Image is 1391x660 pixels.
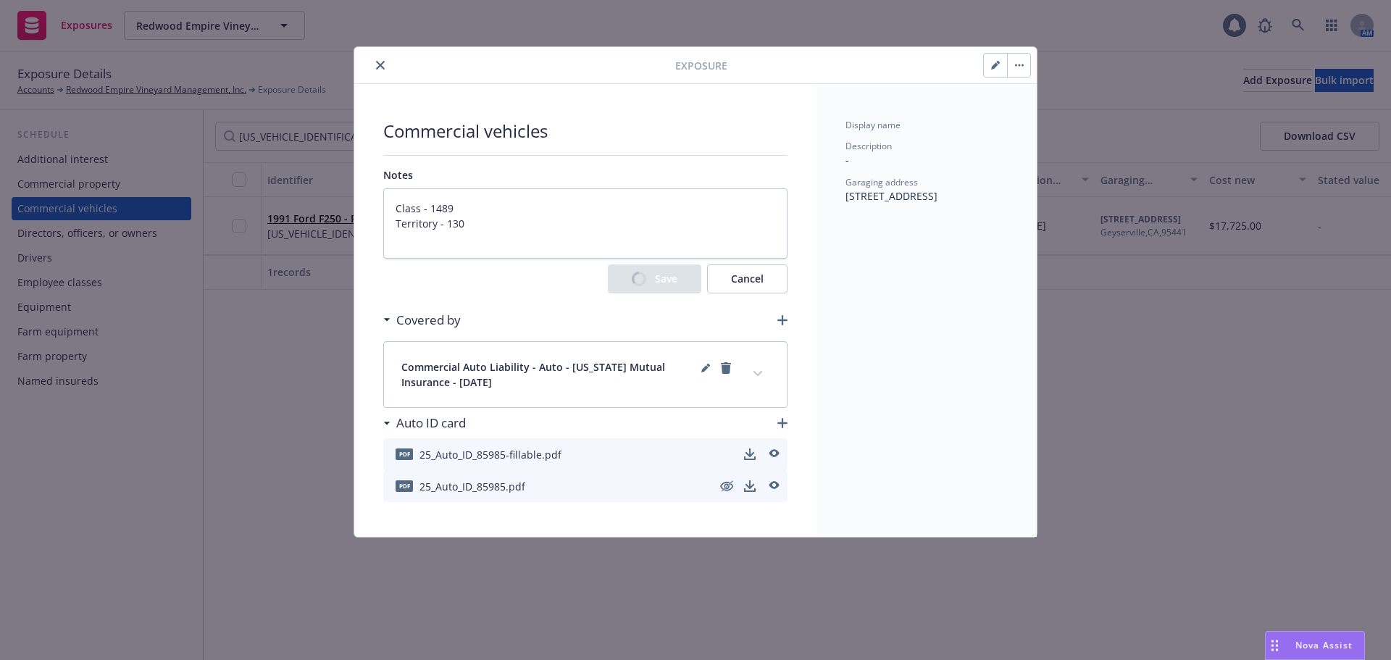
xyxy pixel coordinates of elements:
[383,168,413,182] span: Notes
[697,359,714,377] a: editPencil
[764,446,782,463] a: preview
[1266,632,1284,659] div: Drag to move
[383,414,466,433] div: Auto ID card
[717,359,735,377] a: remove
[384,342,787,407] div: Commercial Auto Liability - Auto - [US_STATE] Mutual Insurance - [DATE]editPencilremoveexpand con...
[1295,639,1353,651] span: Nova Assist
[845,189,937,203] span: [STREET_ADDRESS]
[746,362,769,385] button: expand content
[372,57,389,74] button: close
[675,58,727,73] span: Exposure
[741,446,759,463] a: download
[383,119,788,143] span: Commercial vehicles
[707,264,788,293] button: Cancel
[845,176,918,188] span: Garaging address
[697,359,714,390] span: editPencil
[845,140,892,152] span: Description
[396,311,461,330] h3: Covered by
[717,359,735,390] span: remove
[845,153,849,167] span: -
[383,311,461,330] div: Covered by
[396,480,413,491] span: pdf
[741,477,759,495] a: download
[396,448,413,459] span: pdf
[401,359,697,390] span: Commercial Auto Liability - Auto - [US_STATE] Mutual Insurance - [DATE]
[1265,631,1365,660] button: Nova Assist
[396,414,466,433] h3: Auto ID card
[383,188,788,259] textarea: Class - 1489 Territory - 130
[419,479,525,494] span: 25_Auto_ID_85985.pdf
[764,477,782,495] a: preview
[419,447,561,462] span: 25_Auto_ID_85985-fillable.pdf
[718,477,735,495] a: hidden
[845,119,901,131] span: Display name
